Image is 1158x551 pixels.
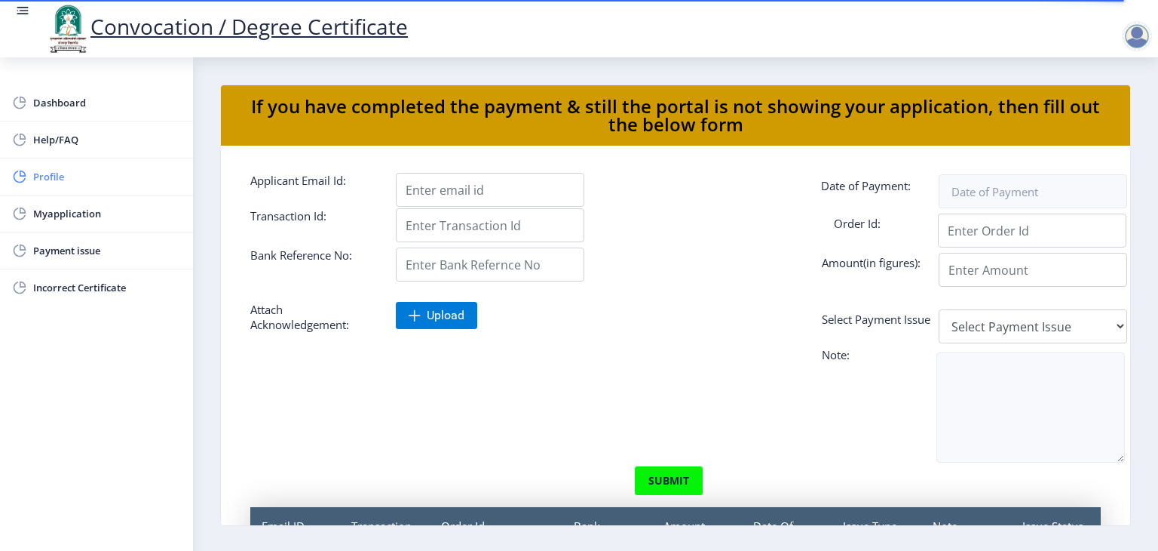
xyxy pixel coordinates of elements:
span: Incorrect Certificate [33,279,181,297]
label: Transaction Id: [239,208,384,236]
input: Enter Amount [939,253,1127,287]
input: Enter Bank Refernce No [396,248,584,282]
span: Help/FAQ [33,131,181,149]
span: Myapplication [33,205,181,223]
span: Upload [427,308,464,323]
label: Bank Reference No: [239,248,384,275]
input: Enter Order Id [938,214,1126,248]
input: Enter email id [396,173,584,207]
button: submit [634,466,703,496]
span: Profile [33,168,181,186]
label: Attach Acknowledgement: [239,302,384,332]
span: Dashboard [33,94,181,112]
input: Date of Payment [939,174,1127,208]
input: Enter Transaction Id [396,208,584,242]
img: logo [45,3,90,54]
label: Note: [810,347,956,368]
a: Convocation / Degree Certificate [45,12,408,41]
span: Payment issue [33,242,181,260]
label: Date of Payment: [810,178,955,201]
nb-card-header: If you have completed the payment & still the portal is not showing your application, then fill o... [221,85,1130,146]
label: Applicant Email Id: [239,173,384,201]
